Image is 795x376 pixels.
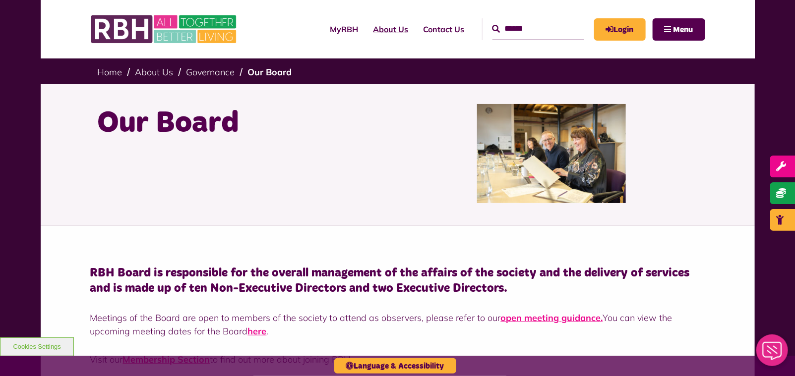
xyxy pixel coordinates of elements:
[90,311,705,338] p: Meetings of the Board are open to members of the society to attend as observers, please refer to ...
[98,66,122,78] a: Home
[416,16,472,43] a: Contact Us
[90,266,705,296] h4: RBH Board is responsible for the overall management of the affairs of the society and the deliver...
[186,66,235,78] a: Governance
[98,104,390,143] h1: Our Board
[492,18,584,40] input: Search
[501,312,603,323] a: open meeting guidance.
[123,354,210,365] a: Membership Section
[366,16,416,43] a: About Us
[248,325,267,337] a: You can view the upcoming meeting dates for the Board here
[323,16,366,43] a: MyRBH
[135,66,174,78] a: About Us
[248,66,292,78] a: Our Board
[334,358,456,374] button: Language & Accessibility
[90,353,705,366] p: Visit our to find out more about joining RBH.
[594,18,646,41] a: MyRBH
[653,18,705,41] button: Navigation
[90,10,239,49] img: RBH
[750,331,795,376] iframe: Netcall Web Assistant for live chat
[673,26,693,34] span: Menu
[477,104,626,203] img: RBH Board 1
